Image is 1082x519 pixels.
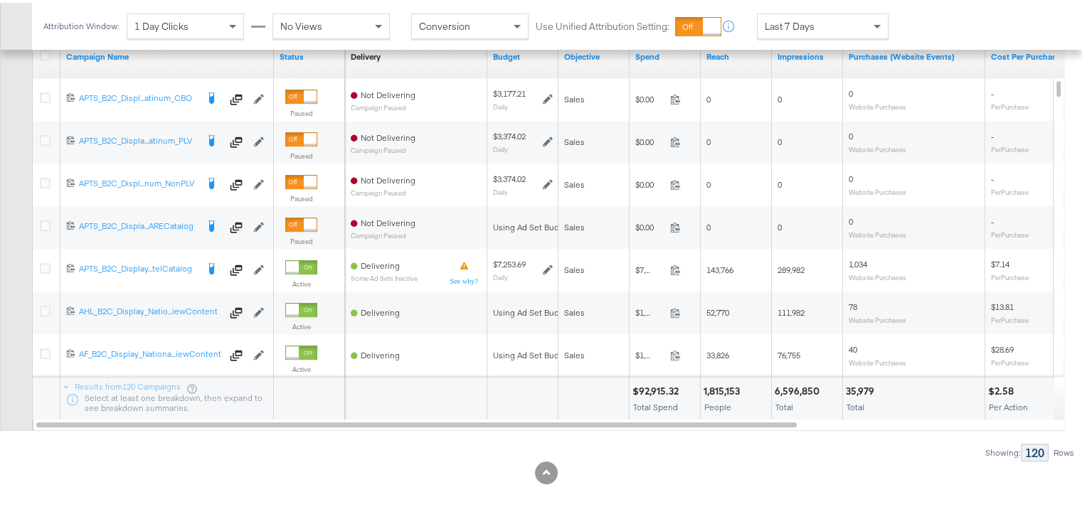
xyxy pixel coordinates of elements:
label: Paused [285,191,317,200]
span: $0.00 [635,91,664,102]
span: 40 [849,341,857,352]
span: Sales [564,91,585,102]
span: Delivering [361,304,400,315]
span: $7,386.71 [635,262,664,272]
label: Paused [285,106,317,115]
div: AF_B2C_Display_Nationa...iewContent [79,346,221,357]
a: APTS_B2C_Displa...ARECatalog [79,218,196,232]
span: Conversion [419,17,470,30]
span: Not Delivering [361,215,415,225]
a: No thanks [155,439,233,465]
div: 1,815,153 [704,382,744,395]
a: AHL_B2C_Display_Natio...iewContent [79,303,221,317]
div: APTS_B2C_Displ...num_NonPLV [79,175,196,186]
span: 0 [849,213,853,224]
div: $7,253.69 [493,256,526,267]
span: Delivering [361,257,400,268]
a: Your campaign's objective. [564,48,624,60]
span: 1. Hover over ‘Ads’ in the top navigation. [38,203,240,215]
sub: Daily [493,142,508,151]
span: 111,982 [778,304,805,315]
sub: Website Purchases [849,355,906,364]
label: Active [285,277,317,286]
span: Set yourself up for success this holiday season by testing Advantage+ shopping campaigns. Use AI ... [38,348,230,423]
span: No Views [280,17,322,30]
sub: Daily [493,100,508,108]
a: APTS_B2C_Displ...num_NonPLV [79,175,196,189]
span: $1,147.52 [635,347,664,358]
a: APTS_B2C_Display...telCatalog [79,260,196,274]
div: APTS_B2C_Displ...atinum_CBO [79,90,196,101]
span: Sales [564,134,585,144]
label: Paused [285,149,317,158]
span: 1,034 [849,256,867,267]
div: $3,374.02 [493,171,526,182]
span: 0 [849,85,853,96]
span: Delivering [361,347,400,358]
span: Sales [564,262,585,272]
a: The number of times a purchase was made tracked by your Custom Audience pixel on your website aft... [849,48,980,60]
span: 0 [706,91,711,102]
span: New default opt-in workflow for Advantage+ shopping campaigns. [16,51,268,90]
span: People [704,399,731,410]
span: Not Delivering [361,87,415,97]
span: Total [847,399,864,410]
span: $1,077.46 [635,304,664,315]
div: Attribution Window: [43,18,120,28]
span: 0 [778,134,782,144]
span: Launch ASC campaigns with greater speed and efficiency with these simple steps: [38,164,238,189]
div: Using Ad Set Budget [493,304,572,316]
a: AF_B2C_Display_Nationa...iewContent [79,346,221,360]
div: APTS_B2C_Displa...ARECatalog [79,218,196,229]
span: Sales [564,304,585,315]
p: ​ [38,136,246,151]
a: Close modal [255,5,280,31]
sub: Website Purchases [849,228,906,236]
sub: Campaign Paused [351,101,415,109]
sub: Campaign Paused [351,144,415,151]
span: 143,766 [706,262,733,272]
sub: Website Purchases [849,100,906,108]
sub: Website Purchases [849,185,906,193]
span: 2. Click ‘Create Campaign’. [38,228,172,240]
div: Using Ad Set Budget [493,219,572,230]
span: 289,982 [778,262,805,272]
span: 4. Click ‘continue’ and the ASC workflow will load. [38,307,239,333]
sub: Website Purchases [849,270,906,279]
span: Last 7 Days [765,17,815,30]
a: The total amount spent to date. [635,48,695,60]
span: Not Delivering [361,129,415,140]
a: The number of times your ad was served. On mobile apps an ad is counted as served the first time ... [778,48,837,60]
span: 3. Arrive at the ‘Create Campaign’ page with Advantage+ shopping campaigns pre-selected. [38,253,232,293]
sub: Daily [493,185,508,193]
a: Try it [DATE]! [44,439,137,465]
a: APTS_B2C_Displ...atinum_CBO [79,90,196,104]
div: $92,915.32 [632,382,683,395]
div: APTS_B2C_Displa...atinum_PLV [79,132,196,144]
span: 0 [778,219,782,230]
a: Your campaign name. [66,48,268,60]
label: Paused [285,234,317,243]
sub: Daily [493,270,508,279]
span: Total [775,399,793,410]
span: $0.00 [635,176,664,187]
sub: Some Ad Sets Inactive [351,272,418,279]
div: APTS_B2C_Display...telCatalog [79,260,196,272]
span: 1 Day Clicks [134,17,189,30]
div: $3,374.02 [493,128,526,139]
div: Delivery [351,48,381,60]
a: Reflects the ability of your Ad Campaign to achieve delivery based on ad states, schedule and bud... [351,48,381,60]
span: 52,770 [706,304,729,315]
span: 0 [778,91,782,102]
div: 35,979 [846,382,879,395]
span: 0 [706,134,711,144]
span: Sales [564,176,585,187]
sub: Campaign Paused [351,229,415,237]
span: $0.00 [635,219,664,230]
sub: Campaign Paused [351,186,415,194]
span: 0 [706,219,711,230]
a: APTS_B2C_Displa...atinum_PLV [79,132,196,146]
span: 0 [778,176,782,187]
span: 78 [849,299,857,309]
a: The maximum amount you're willing to spend on your ads, on average each day or over the lifetime ... [493,48,553,60]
